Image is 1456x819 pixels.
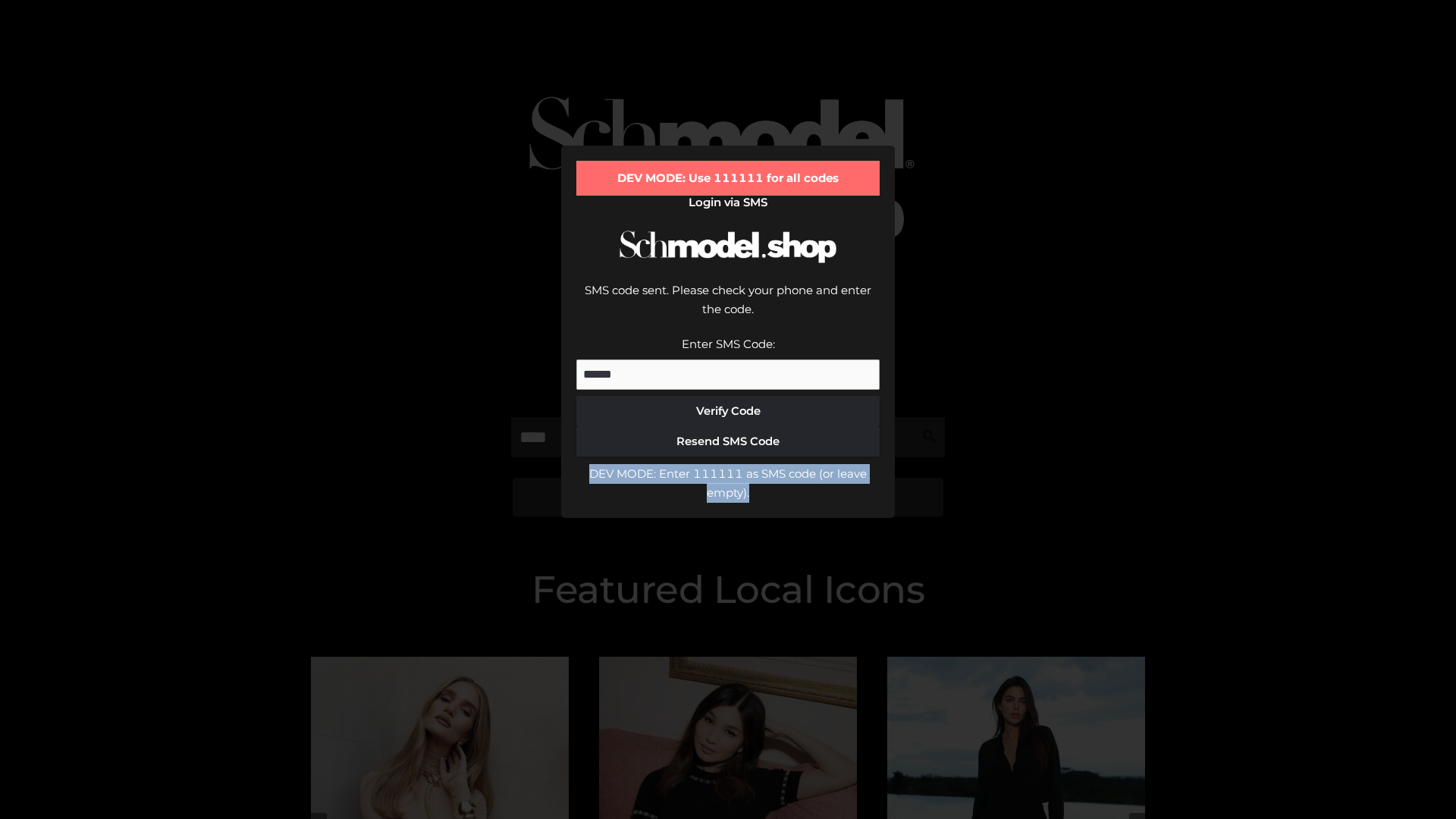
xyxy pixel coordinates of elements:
div: DEV MODE: Enter 111111 as SMS code (or leave empty). [576,464,880,503]
button: Resend SMS Code [576,426,880,457]
button: Verify Code [576,396,880,426]
label: Enter SMS Code: [682,337,775,351]
div: DEV MODE: Use 111111 for all codes [576,161,880,196]
img: Schmodel Logo [614,217,842,277]
h2: Login via SMS [576,196,880,209]
div: SMS code sent. Please check your phone and enter the code. [576,281,880,334]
